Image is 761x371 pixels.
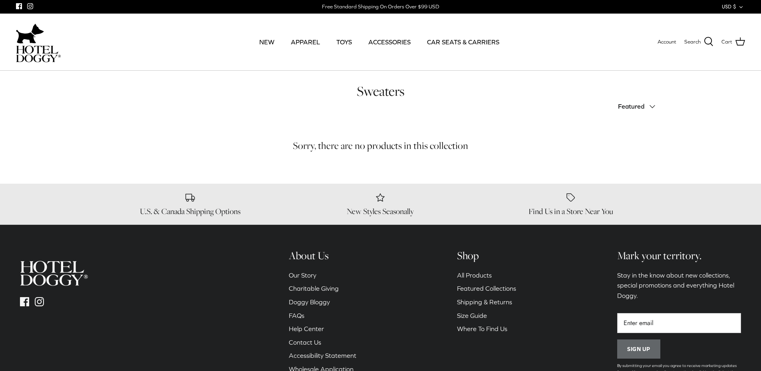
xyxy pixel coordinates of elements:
[457,285,516,292] a: Featured Collections
[617,339,660,359] button: Sign up
[252,28,282,56] a: NEW
[16,22,44,46] img: dog-icon.svg
[289,249,356,262] h6: About Us
[291,206,470,216] h6: New Styles Seasonally
[289,339,321,346] a: Contact Us
[35,297,44,306] a: Instagram
[322,3,439,10] div: Free Standard Shipping On Orders Over $99 USD
[658,39,676,45] span: Account
[27,3,33,9] a: Instagram
[16,22,61,62] a: hoteldoggycom
[721,37,745,47] a: Cart
[684,38,701,46] span: Search
[721,38,732,46] span: Cart
[684,37,713,47] a: Search
[101,83,660,100] h1: Sweaters
[617,313,741,333] input: Email
[289,285,339,292] a: Charitable Giving
[16,46,61,62] img: hoteldoggycom
[289,312,304,319] a: FAQs
[322,1,439,13] a: Free Standard Shipping On Orders Over $99 USD
[289,325,324,332] a: Help Center
[457,312,487,319] a: Size Guide
[658,38,676,46] a: Account
[289,272,316,279] a: Our Story
[617,249,741,262] h6: Mark your territory.
[20,297,29,306] a: Facebook
[457,272,492,279] a: All Products
[617,270,741,301] p: Stay in the know about new collections, special promotions and everything Hotel Doggy.
[482,206,660,216] h6: Find Us in a Store Near You
[457,249,516,262] h6: Shop
[101,192,280,216] a: U.S. & Canada Shipping Options
[618,103,644,110] span: Featured
[329,28,359,56] a: TOYS
[420,28,507,56] a: CAR SEATS & CARRIERS
[101,139,660,152] h5: Sorry, there are no products in this collection
[20,261,88,286] img: hoteldoggycom
[482,192,660,216] a: Find Us in a Store Near You
[457,325,507,332] a: Where To Find Us
[289,298,330,306] a: Doggy Bloggy
[457,298,512,306] a: Shipping & Returns
[289,352,356,359] a: Accessibility Statement
[119,28,640,56] div: Primary navigation
[101,206,280,216] h6: U.S. & Canada Shipping Options
[618,98,660,115] button: Featured
[284,28,327,56] a: APPAREL
[361,28,418,56] a: ACCESSORIES
[16,3,22,9] a: Facebook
